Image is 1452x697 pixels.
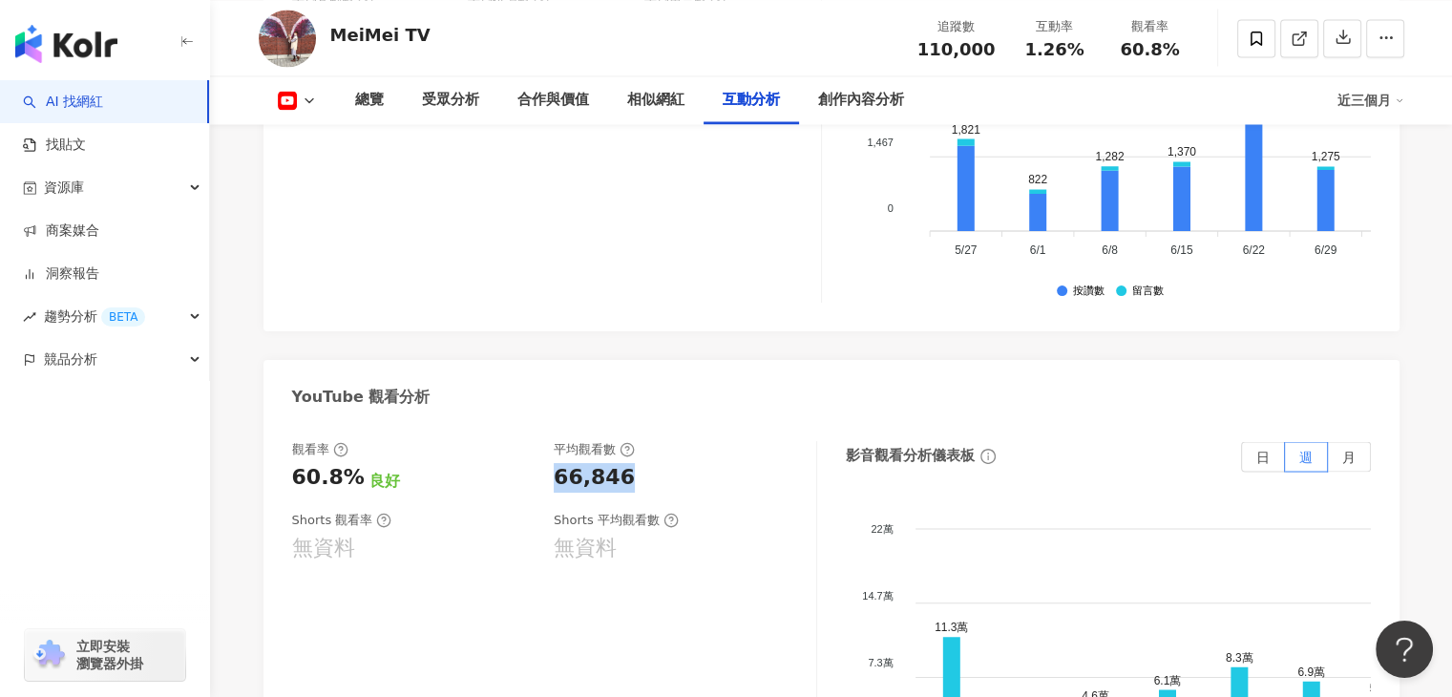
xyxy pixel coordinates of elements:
div: 良好 [369,471,400,492]
tspan: 6/15 [1170,243,1193,257]
div: 按讚數 [1073,285,1105,298]
tspan: 14.7萬 [862,589,893,601]
div: 追蹤數 [917,17,996,36]
tspan: 7.3萬 [868,656,893,667]
div: 影音觀看分析儀表板 [846,446,975,466]
tspan: 0 [888,202,894,214]
tspan: 6/29 [1314,243,1336,257]
span: 競品分析 [44,338,97,381]
div: BETA [101,307,145,327]
div: 總覽 [355,89,384,112]
a: 找貼文 [23,136,86,155]
div: 平均觀看數 [554,441,635,458]
tspan: 6/8 [1102,243,1118,257]
iframe: Help Scout Beacon - Open [1376,621,1433,678]
div: 創作內容分析 [818,89,904,112]
div: 合作與價值 [517,89,589,112]
a: chrome extension立即安裝 瀏覽器外掛 [25,629,185,681]
tspan: 22萬 [871,522,893,534]
div: 66,846 [554,463,635,493]
div: 觀看率 [292,441,348,458]
tspan: 5/27 [955,243,978,257]
span: 月 [1342,449,1356,464]
div: Shorts 平均觀看數 [554,512,679,529]
div: 互動率 [1019,17,1091,36]
div: 無資料 [554,534,617,563]
tspan: 6/1 [1029,243,1045,257]
span: info-circle [978,446,999,467]
img: logo [15,25,117,63]
div: 互動分析 [723,89,780,112]
span: 資源庫 [44,166,84,209]
span: 1.26% [1024,40,1084,59]
img: KOL Avatar [259,10,316,67]
span: 110,000 [917,39,996,59]
span: 立即安裝 瀏覽器外掛 [76,638,143,672]
div: YouTube 觀看分析 [292,387,431,408]
span: 週 [1299,449,1313,464]
span: 趨勢分析 [44,295,145,338]
a: searchAI 找網紅 [23,93,103,112]
a: 洞察報告 [23,264,99,284]
div: 相似網紅 [627,89,684,112]
div: MeiMei TV [330,23,431,47]
span: 60.8% [1120,40,1179,59]
span: 日 [1256,449,1270,464]
a: 商案媒合 [23,222,99,241]
img: chrome extension [31,640,68,670]
div: 無資料 [292,534,355,563]
div: 受眾分析 [422,89,479,112]
div: 觀看率 [1114,17,1187,36]
div: 近三個月 [1337,85,1404,116]
span: rise [23,310,36,324]
div: Shorts 觀看率 [292,512,392,529]
tspan: 1,467 [867,136,894,147]
tspan: 6/22 [1242,243,1265,257]
div: 60.8% [292,463,365,493]
div: 留言數 [1132,285,1164,298]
